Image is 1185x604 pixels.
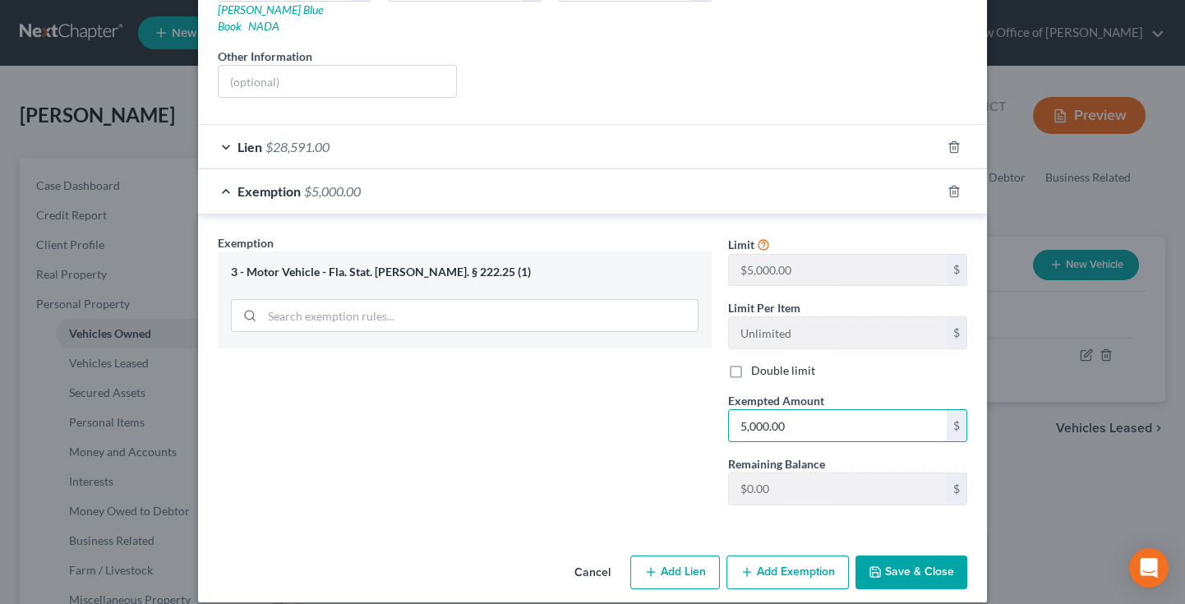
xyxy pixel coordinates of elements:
[728,237,754,251] span: Limit
[630,556,720,590] button: Add Lien
[729,255,947,286] input: --
[729,410,947,441] input: 0.00
[726,556,849,590] button: Add Exemption
[947,317,966,348] div: $
[218,236,274,250] span: Exemption
[304,183,361,199] span: $5,000.00
[248,19,279,33] a: NADA
[237,183,301,199] span: Exemption
[561,557,624,590] button: Cancel
[855,556,967,590] button: Save & Close
[218,48,312,65] label: Other Information
[237,139,262,154] span: Lien
[262,300,698,331] input: Search exemption rules...
[219,66,456,97] input: (optional)
[729,317,947,348] input: --
[947,473,966,505] div: $
[947,255,966,286] div: $
[751,362,815,379] label: Double limit
[728,299,800,316] label: Limit Per Item
[1129,548,1169,588] div: Open Intercom Messenger
[947,410,966,441] div: $
[728,394,824,408] span: Exempted Amount
[231,265,699,280] div: 3 - Motor Vehicle - Fla. Stat. [PERSON_NAME]. § 222.25 (1)
[729,473,947,505] input: --
[218,2,323,33] a: [PERSON_NAME] Blue Book
[265,139,330,154] span: $28,591.00
[728,455,825,473] label: Remaining Balance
